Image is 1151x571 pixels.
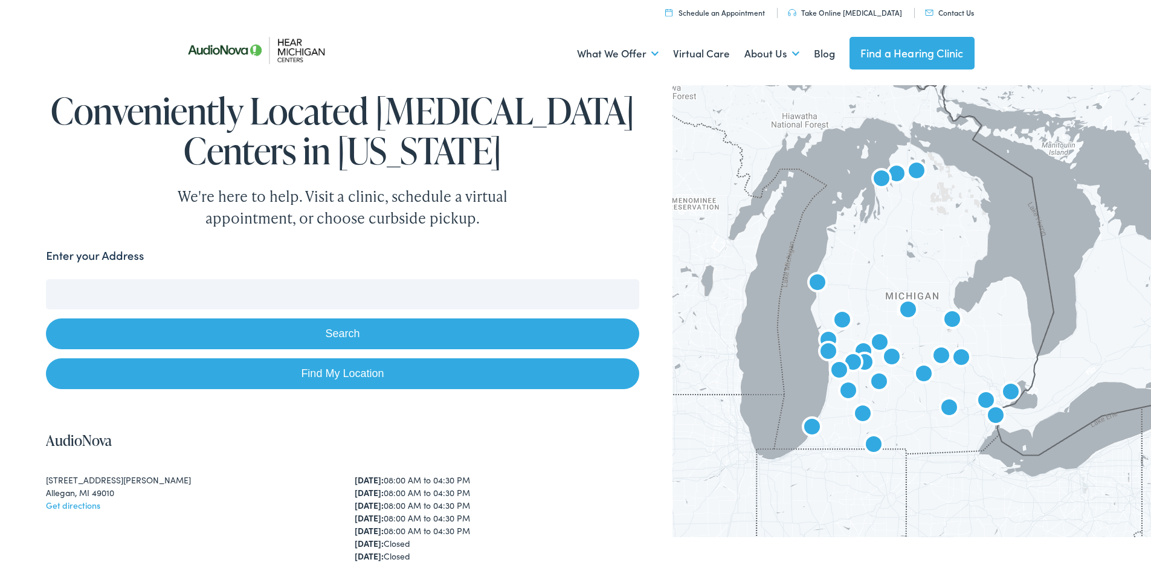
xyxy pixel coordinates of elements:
div: AudioNova [829,373,868,411]
div: AudioNova [798,265,837,303]
div: AudioNova [860,364,898,402]
div: AudioNova [820,352,859,391]
div: AudioNova [976,398,1015,436]
div: AudioNova [991,374,1030,413]
div: AudioNova [809,334,848,372]
a: Find a Hearing Clinic [850,37,975,69]
div: AudioNova [843,396,882,434]
div: AudioNova [844,334,883,372]
div: 08:00 AM to 04:30 PM 08:00 AM to 04:30 PM 08:00 AM to 04:30 PM 08:00 AM to 04:30 PM 08:00 AM to 0... [355,474,639,563]
a: Get directions [46,499,100,511]
h1: Conveniently Located [MEDICAL_DATA] Centers in [US_STATE] [46,91,639,170]
div: We're here to help. Visit a clinic, schedule a virtual appointment, or choose curbside pickup. [149,185,536,229]
div: AudioNova [933,302,972,340]
a: About Us [744,31,799,76]
div: [STREET_ADDRESS][PERSON_NAME] [46,474,330,486]
img: utility icon [665,8,672,16]
div: AudioNova [809,322,848,361]
strong: [DATE]: [355,550,384,562]
div: Hear Michigan Centers by AudioNova [877,156,916,195]
a: Take Online [MEDICAL_DATA] [788,7,902,18]
strong: [DATE]: [355,486,384,498]
div: AudioNova [860,324,899,363]
input: Enter your address or zip code [46,279,639,309]
div: AudioNova [862,161,901,199]
a: Blog [814,31,835,76]
strong: [DATE]: [355,474,384,486]
a: Contact Us [925,7,974,18]
img: utility icon [925,10,933,16]
div: AudioNova [889,292,927,331]
a: What We Offer [577,31,659,76]
strong: [DATE]: [355,499,384,511]
strong: [DATE]: [355,524,384,537]
div: Hear Michigan Centers by AudioNova [922,338,961,376]
div: Allegan, MI 49010 [46,486,330,499]
img: utility icon [788,9,796,16]
a: Schedule an Appointment [665,7,765,18]
div: AudioNova [793,409,831,448]
a: AudioNova [46,430,112,450]
div: AudioNova [872,339,911,378]
div: AudioNova [897,153,936,192]
div: Hear Michigan Centers by AudioNova [904,356,943,395]
div: AudioNova [967,382,1005,421]
div: AudioNova [942,340,981,378]
strong: [DATE]: [355,512,384,524]
div: AudioNova [845,344,884,383]
label: Enter your Address [46,247,144,265]
div: AudioNova [834,344,872,383]
a: Virtual Care [673,31,730,76]
div: AudioNova [854,427,893,465]
button: Search [46,318,639,349]
div: AudioNova [823,302,862,341]
a: Find My Location [46,358,639,389]
strong: [DATE]: [355,537,384,549]
div: AudioNova [930,390,969,428]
